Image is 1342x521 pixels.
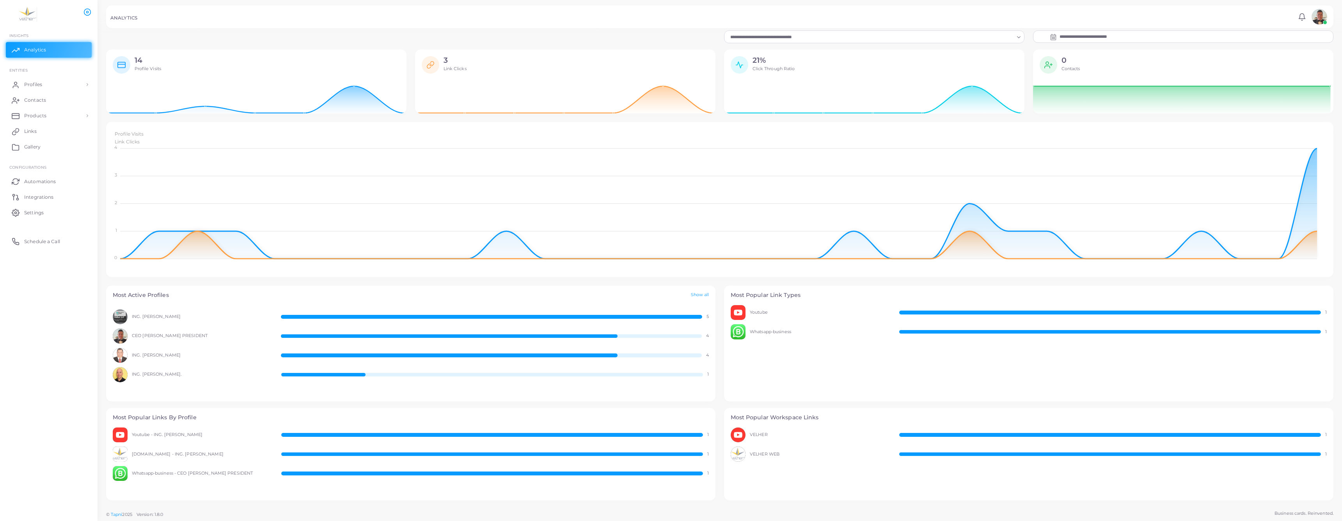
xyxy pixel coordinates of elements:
input: Search for option [728,33,1014,41]
a: Profiles [6,77,92,92]
span: Links [24,128,37,135]
span: 1 [707,470,709,477]
img: avatar [113,427,128,443]
a: avatar [1309,9,1329,25]
span: 4 [706,352,709,359]
tspan: 1 [115,228,117,233]
span: Profile Visits [115,131,144,137]
h2: 14 [135,56,162,65]
h5: ANALYTICS [110,15,137,21]
span: Contacts [1062,66,1080,71]
img: avatar [731,427,746,443]
a: Gallery [6,139,92,155]
span: Integrations [24,194,53,201]
a: Settings [6,205,92,220]
tspan: 2 [115,200,117,205]
h4: Most Popular Link Types [731,292,1327,298]
h2: 21% [753,56,795,65]
span: Youtube - ING. [PERSON_NAME] [132,432,273,438]
span: Whatsapp-business - CEO [PERSON_NAME] PRESIDENT [132,470,273,477]
div: Search for option [724,30,1024,43]
h2: 0 [1062,56,1080,65]
img: avatar [113,348,128,363]
span: Click Through Ratio [753,66,795,71]
a: Contacts [6,92,92,108]
span: ING. [PERSON_NAME] [132,314,272,320]
a: Tapni [111,512,122,517]
h4: Most Popular Links By Profile [113,414,709,421]
span: Schedule a Call [24,238,60,245]
a: Products [6,108,92,124]
span: Whatsapp-business [750,329,891,335]
span: VELHER WEB [750,451,891,457]
span: Link Clicks [444,66,467,71]
span: VELHER [750,432,891,438]
h2: 3 [444,56,467,65]
span: 1 [707,451,709,457]
span: Version: 1.8.0 [137,512,163,517]
h4: Most Active Profiles [113,292,169,298]
a: Schedule a Call [6,233,92,249]
span: 1 [707,371,709,378]
span: 1 [707,432,709,438]
span: ENTITIES [9,68,28,72]
span: Automations [24,178,56,185]
span: Products [24,112,46,119]
span: ING. [PERSON_NAME] [132,352,272,359]
img: avatar [113,309,128,325]
img: avatar [731,324,746,339]
a: Links [6,124,92,139]
span: Profile Visits [135,66,162,71]
img: avatar [731,447,746,462]
span: Link Clicks [115,139,140,145]
span: Business cards. Reinvented. [1275,510,1333,517]
tspan: 0 [114,255,117,261]
img: avatar [113,367,128,382]
a: Show all [691,292,709,298]
a: Integrations [6,189,92,205]
span: © [106,511,163,518]
span: 1 [1325,309,1327,316]
tspan: 4 [114,145,117,150]
img: avatar [113,447,128,462]
span: 1 [1325,329,1327,335]
span: Contacts [24,97,46,104]
span: Gallery [24,143,41,150]
span: Settings [24,209,44,216]
span: Analytics [24,46,46,53]
span: 1 [1325,432,1327,438]
span: 5 [707,314,709,320]
span: ING. [PERSON_NAME]. [132,371,273,378]
a: Automations [6,173,92,189]
a: Analytics [6,42,92,58]
span: [DOMAIN_NAME] - ING. [PERSON_NAME] [132,451,273,457]
span: 2025 [122,511,132,518]
span: Youtube [750,309,891,316]
span: Configurations [9,165,46,170]
img: avatar [113,466,128,481]
img: avatar [113,328,128,344]
span: 4 [706,333,709,339]
h4: Most Popular Workspace Links [731,414,1327,421]
img: avatar [1312,9,1327,25]
img: logo [7,7,50,22]
span: INSIGHTS [9,33,28,38]
span: 1 [1325,451,1327,457]
span: CEO [PERSON_NAME] PRESIDENT [132,333,272,339]
tspan: 3 [115,172,117,178]
img: avatar [731,305,746,320]
span: Profiles [24,81,42,88]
